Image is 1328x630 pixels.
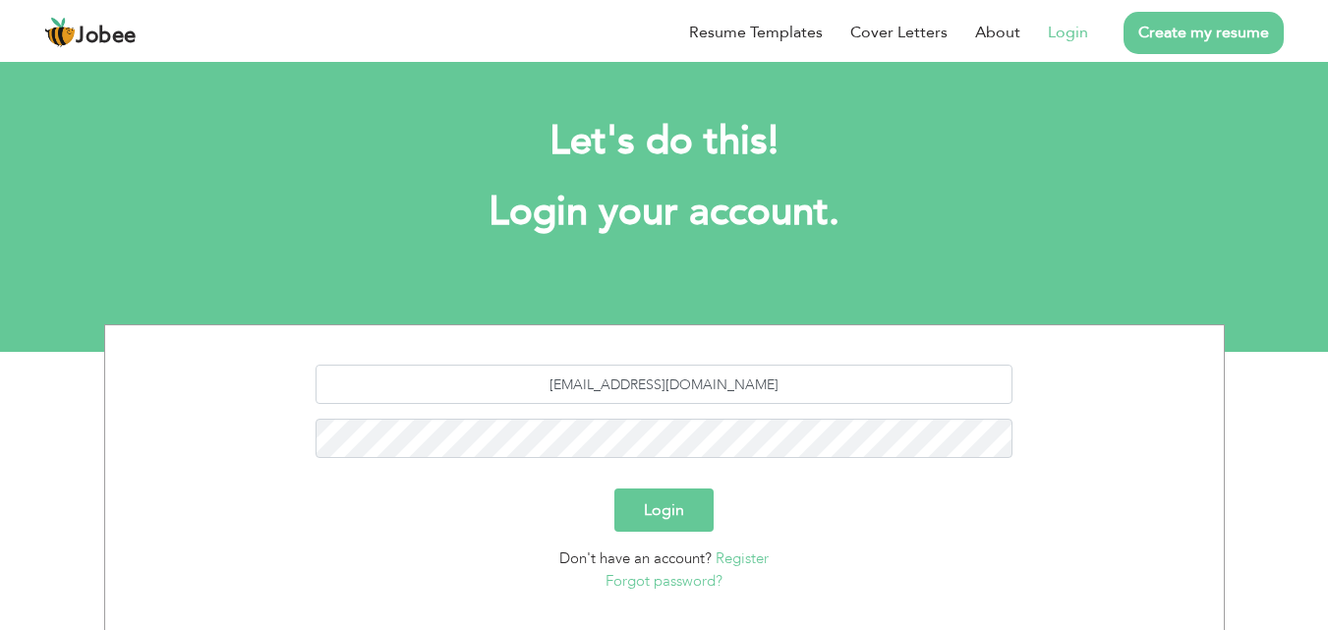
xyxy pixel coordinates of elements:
[716,548,769,568] a: Register
[134,116,1195,167] h2: Let's do this!
[606,571,722,591] a: Forgot password?
[44,17,76,48] img: jobee.io
[689,21,823,44] a: Resume Templates
[1048,21,1088,44] a: Login
[850,21,948,44] a: Cover Letters
[975,21,1020,44] a: About
[1124,12,1284,54] a: Create my resume
[316,365,1012,404] input: Email
[559,548,712,568] span: Don't have an account?
[76,26,137,47] span: Jobee
[44,17,137,48] a: Jobee
[134,187,1195,238] h1: Login your account.
[614,488,714,532] button: Login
